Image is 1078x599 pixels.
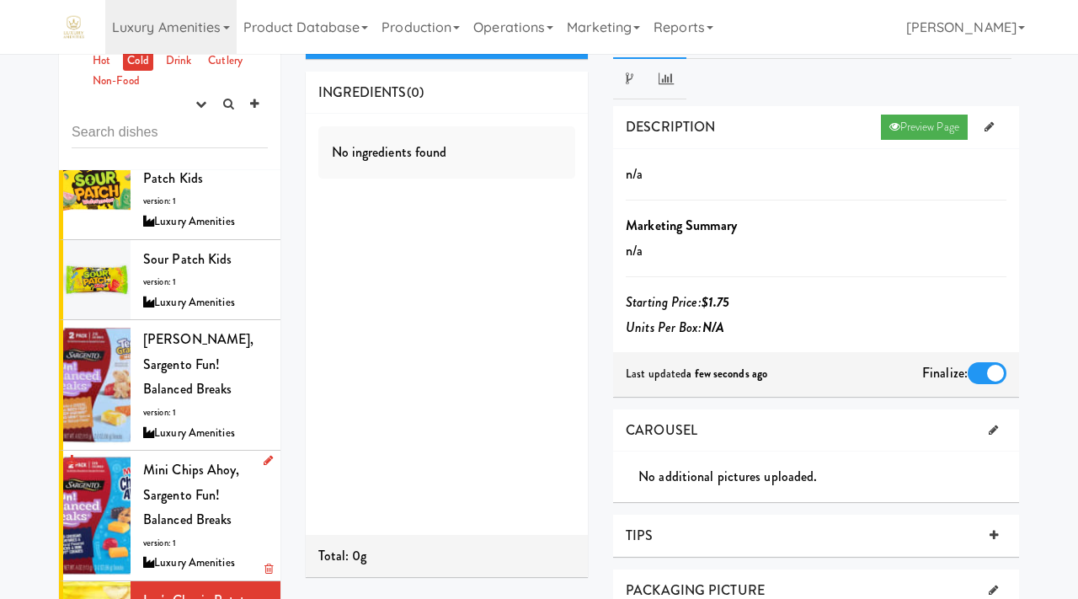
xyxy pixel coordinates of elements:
b: a few seconds ago [686,366,767,382]
p: n/a [626,162,1006,187]
span: Mini Chips Ahoy, Sargento Fun! Balanced Breaks [143,460,240,529]
a: Drink [162,51,196,72]
span: Sour Patch Kids [143,249,232,269]
span: Watermelon Sour Patch Kids [143,143,238,188]
a: Cutlery [204,51,247,72]
a: Preview Page [881,115,968,140]
span: (0) [407,83,424,102]
b: N/A [702,318,724,337]
span: Finalize: [922,363,968,382]
li: Watermelon Sour Patch Kidsversion: 1Luxury Amenities [59,134,280,239]
li: [PERSON_NAME], Sargento Fun! Balanced Breaksversion: 1Luxury Amenities [59,320,280,451]
div: Luxury Amenities [143,211,268,233]
span: version: 1 [143,537,176,549]
div: Luxury Amenities [143,292,268,313]
i: Starting Price: [626,292,729,312]
span: DESCRIPTION [626,117,715,136]
a: Non-Food [88,71,144,92]
b: Marketing Summary [626,216,737,235]
span: CAROUSEL [626,420,697,440]
span: TIPS [626,526,653,545]
span: version: 1 [143,275,176,288]
span: [PERSON_NAME], Sargento Fun! Balanced Breaks [143,329,253,398]
li: Mini Chips Ahoy, Sargento Fun! Balanced Breaksversion: 1Luxury Amenities [59,451,280,581]
div: No ingredients found [318,126,576,179]
img: Micromart [59,13,88,42]
span: Last updated [626,366,767,382]
div: No additional pictures uploaded. [638,464,1019,489]
li: Sour Patch Kidsversion: 1Luxury Amenities [59,240,280,321]
i: Units Per Box: [626,318,724,337]
span: version: 1 [143,406,176,419]
span: version: 1 [143,195,176,207]
b: $1.75 [702,292,730,312]
a: Hot [88,51,115,72]
a: Cold [123,51,152,72]
span: INGREDIENTS [318,83,407,102]
input: Search dishes [72,117,268,148]
p: n/a [626,238,1006,264]
span: Total: 0g [318,546,367,565]
div: Luxury Amenities [143,423,268,444]
div: Luxury Amenities [143,553,268,574]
